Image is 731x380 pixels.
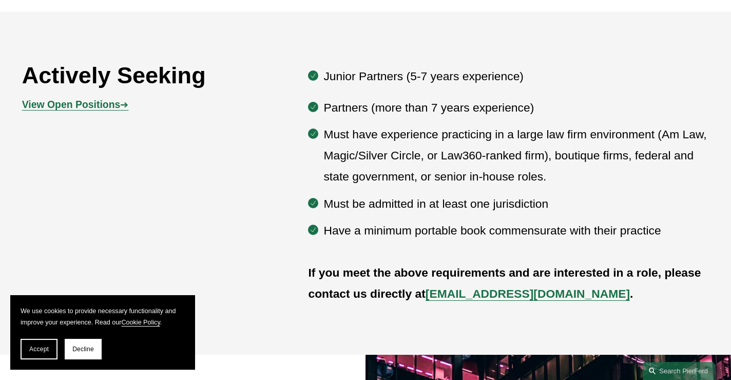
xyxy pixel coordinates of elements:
h2: Actively Seeking [22,62,251,90]
a: Search this site [643,362,715,380]
a: [EMAIL_ADDRESS][DOMAIN_NAME] [426,287,630,300]
button: Decline [65,339,102,359]
p: Must be admitted in at least one jurisdiction [323,193,709,214]
span: ➔ [22,99,129,110]
p: Partners (more than 7 years experience) [323,97,709,118]
span: Decline [72,346,94,353]
button: Accept [21,339,57,359]
strong: If you meet the above requirements and are interested in a role, please contact us directly at [308,266,704,300]
p: Junior Partners (5-7 years experience) [323,66,709,87]
section: Cookie banner [10,295,195,370]
p: We use cookies to provide necessary functionality and improve your experience. Read our . [21,305,185,329]
a: View Open Positions➔ [22,99,129,110]
p: Must have experience practicing in a large law firm environment (Am Law, Magic/Silver Circle, or ... [323,124,709,187]
a: Cookie Policy [121,319,160,326]
span: Accept [29,346,49,353]
p: Have a minimum portable book commensurate with their practice [323,220,709,241]
strong: . [630,287,633,300]
strong: View Open Positions [22,99,121,110]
